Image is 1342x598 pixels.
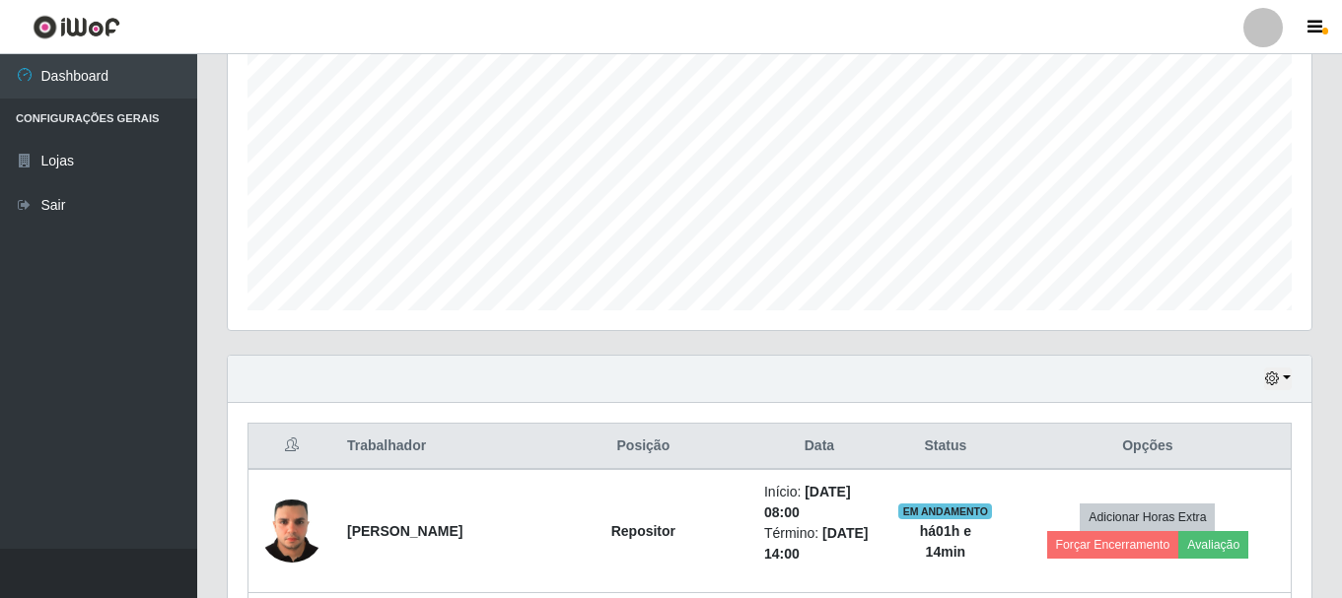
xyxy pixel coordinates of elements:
[1047,531,1179,559] button: Forçar Encerramento
[920,523,971,560] strong: há 01 h e 14 min
[260,489,323,572] img: 1711925454552.jpeg
[1005,424,1292,470] th: Opções
[1178,531,1248,559] button: Avaliação
[764,484,851,520] time: [DATE] 08:00
[1080,503,1215,531] button: Adicionar Horas Extra
[611,523,675,539] strong: Repositor
[534,424,752,470] th: Posição
[347,523,462,539] strong: [PERSON_NAME]
[764,523,875,565] li: Término:
[335,424,534,470] th: Trabalhador
[764,482,875,523] li: Início:
[886,424,1005,470] th: Status
[33,15,120,39] img: CoreUI Logo
[898,503,992,519] span: EM ANDAMENTO
[752,424,886,470] th: Data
